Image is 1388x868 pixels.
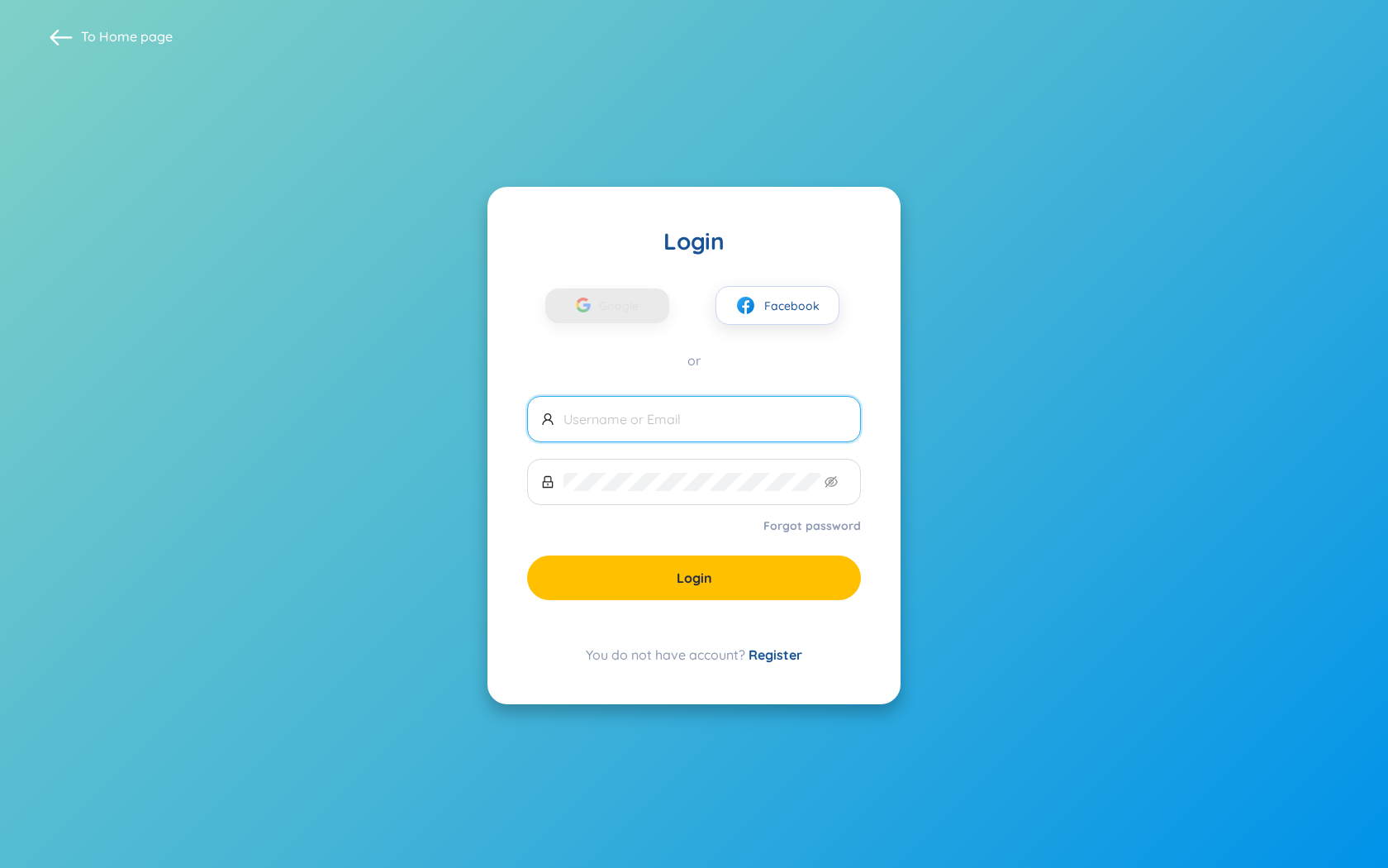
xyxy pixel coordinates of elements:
[599,289,647,323] span: Google
[764,297,820,315] span: Facebook
[677,569,712,587] span: Login
[763,517,861,534] a: Forgot password
[715,286,839,325] button: facebookFacebook
[541,475,554,489] span: lock
[527,556,861,600] button: Login
[541,413,554,426] span: user
[99,28,173,45] a: Home page
[527,645,861,665] div: You do not have account?
[825,475,838,489] span: eye-invisible
[527,351,861,370] div: or
[545,289,669,323] button: Google
[749,646,802,663] a: Register
[735,295,756,316] img: facebook
[563,410,847,428] input: Username or Email
[81,27,173,45] span: To
[527,227,861,256] div: Login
